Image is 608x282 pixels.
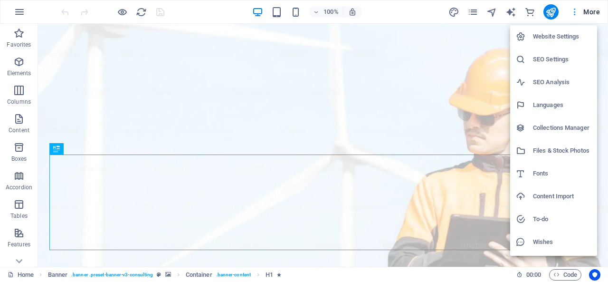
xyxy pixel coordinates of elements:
[533,168,591,179] h6: Fonts
[533,122,591,134] h6: Collections Manager
[533,214,591,225] h6: To-do
[533,31,591,42] h6: Website Settings
[533,54,591,65] h6: SEO Settings
[533,191,591,202] h6: Content Import
[533,77,591,88] h6: SEO Analysis
[533,236,591,248] h6: Wishes
[533,145,591,156] h6: Files & Stock Photos
[533,99,591,111] h6: Languages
